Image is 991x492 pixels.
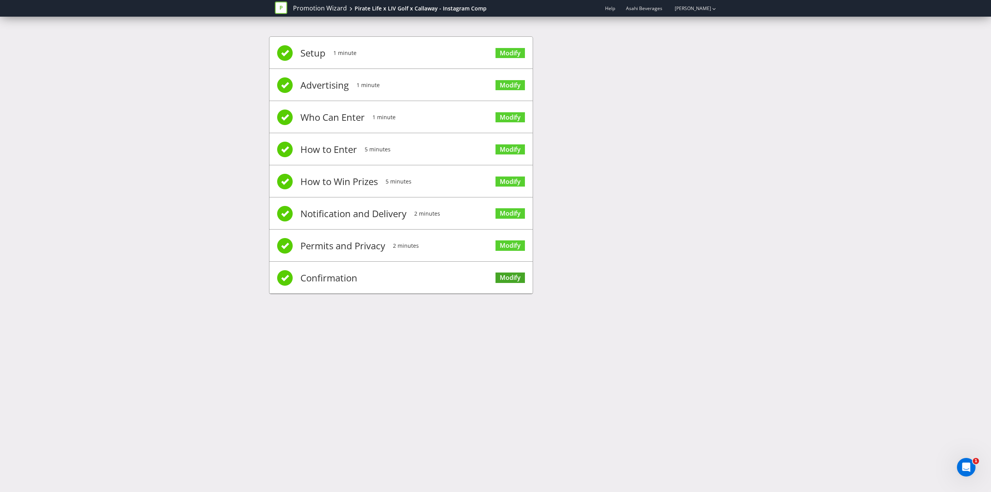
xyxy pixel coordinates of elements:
a: Modify [495,240,525,251]
div: Pirate Life x LIV Golf x Callaway - Instagram Comp [355,5,487,12]
span: Permits and Privacy [300,230,385,261]
a: Modify [495,273,525,283]
span: 2 minutes [393,230,419,261]
a: Modify [495,177,525,187]
a: Modify [495,112,525,123]
span: Who Can Enter [300,102,365,133]
span: 1 minute [333,38,357,69]
span: 2 minutes [414,198,440,229]
span: 5 minutes [365,134,391,165]
span: Notification and Delivery [300,198,406,229]
span: 1 minute [357,70,380,101]
span: Asahi Beverages [626,5,662,12]
span: How to Enter [300,134,357,165]
span: Advertising [300,70,349,101]
span: 5 minutes [386,166,411,197]
a: Modify [495,208,525,219]
iframe: Intercom live chat [957,458,976,477]
a: Modify [495,80,525,91]
span: How to Win Prizes [300,166,378,197]
span: Setup [300,38,326,69]
span: 1 [973,458,979,464]
a: Promotion Wizard [293,4,347,13]
a: [PERSON_NAME] [667,5,711,12]
a: Help [605,5,615,12]
span: 1 minute [372,102,396,133]
span: Confirmation [300,262,357,293]
a: Modify [495,144,525,155]
a: Modify [495,48,525,58]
